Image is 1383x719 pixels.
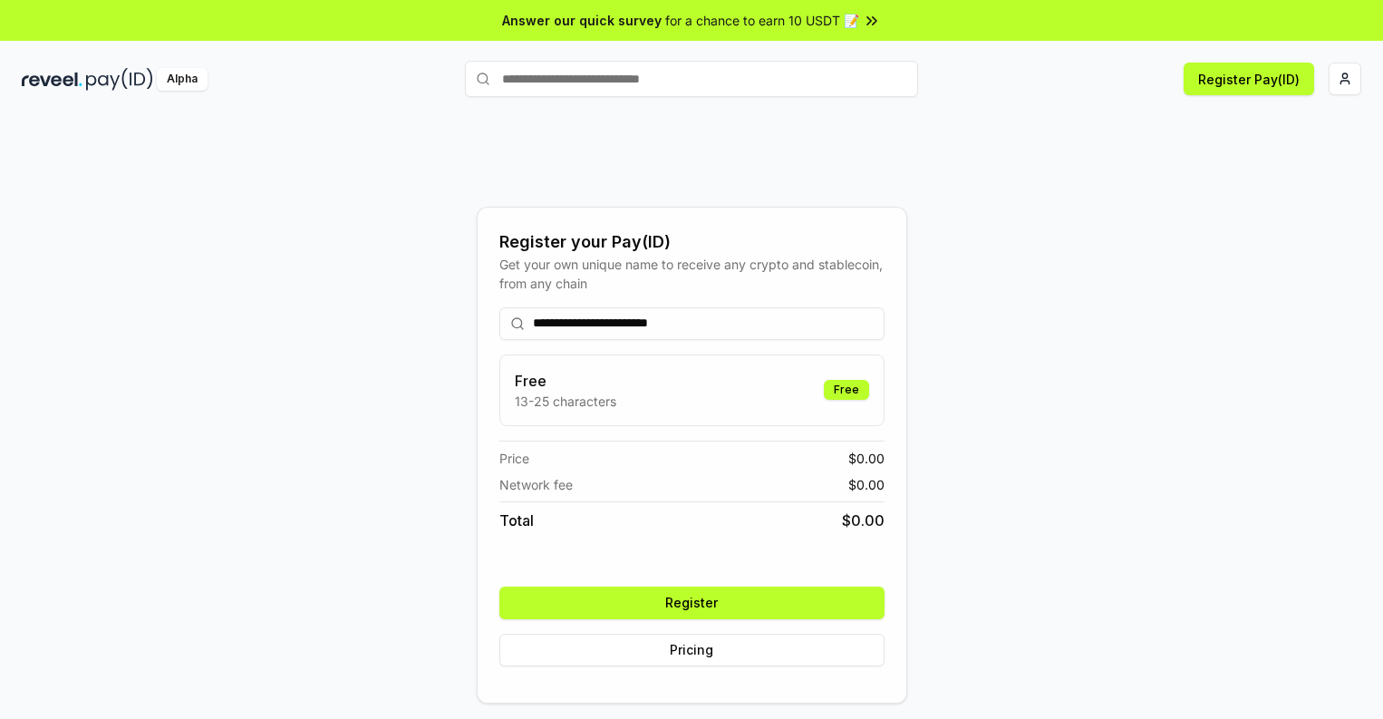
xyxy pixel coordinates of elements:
[824,380,869,400] div: Free
[665,11,859,30] span: for a chance to earn 10 USDT 📝
[499,255,885,293] div: Get your own unique name to receive any crypto and stablecoin, from any chain
[515,392,616,411] p: 13-25 characters
[499,587,885,619] button: Register
[502,11,662,30] span: Answer our quick survey
[157,68,208,91] div: Alpha
[22,68,82,91] img: reveel_dark
[499,229,885,255] div: Register your Pay(ID)
[499,449,529,468] span: Price
[848,449,885,468] span: $ 0.00
[499,510,534,531] span: Total
[515,370,616,392] h3: Free
[499,475,573,494] span: Network fee
[848,475,885,494] span: $ 0.00
[499,634,885,666] button: Pricing
[86,68,153,91] img: pay_id
[1184,63,1314,95] button: Register Pay(ID)
[842,510,885,531] span: $ 0.00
